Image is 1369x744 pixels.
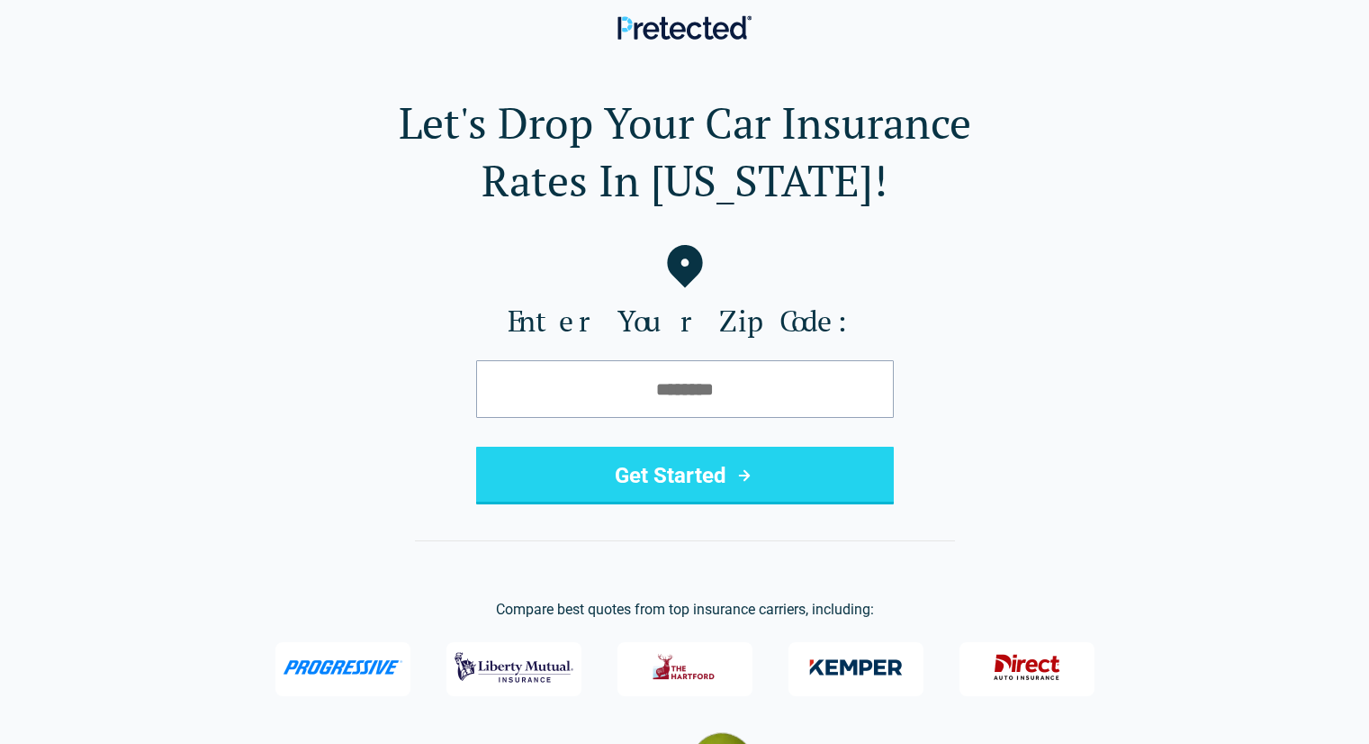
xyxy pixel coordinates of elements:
[641,644,729,691] img: The Hartford
[617,15,752,40] img: Pretected
[29,303,1340,339] label: Enter Your Zip Code:
[29,599,1340,621] p: Compare best quotes from top insurance carriers, including:
[476,447,894,504] button: Get Started
[983,644,1071,691] img: Direct General
[455,644,573,691] img: Liberty Mutual
[797,644,915,691] img: Kemper
[283,660,403,675] img: Progressive
[29,94,1340,209] h1: Let's Drop Your Car Insurance Rates In [US_STATE]!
